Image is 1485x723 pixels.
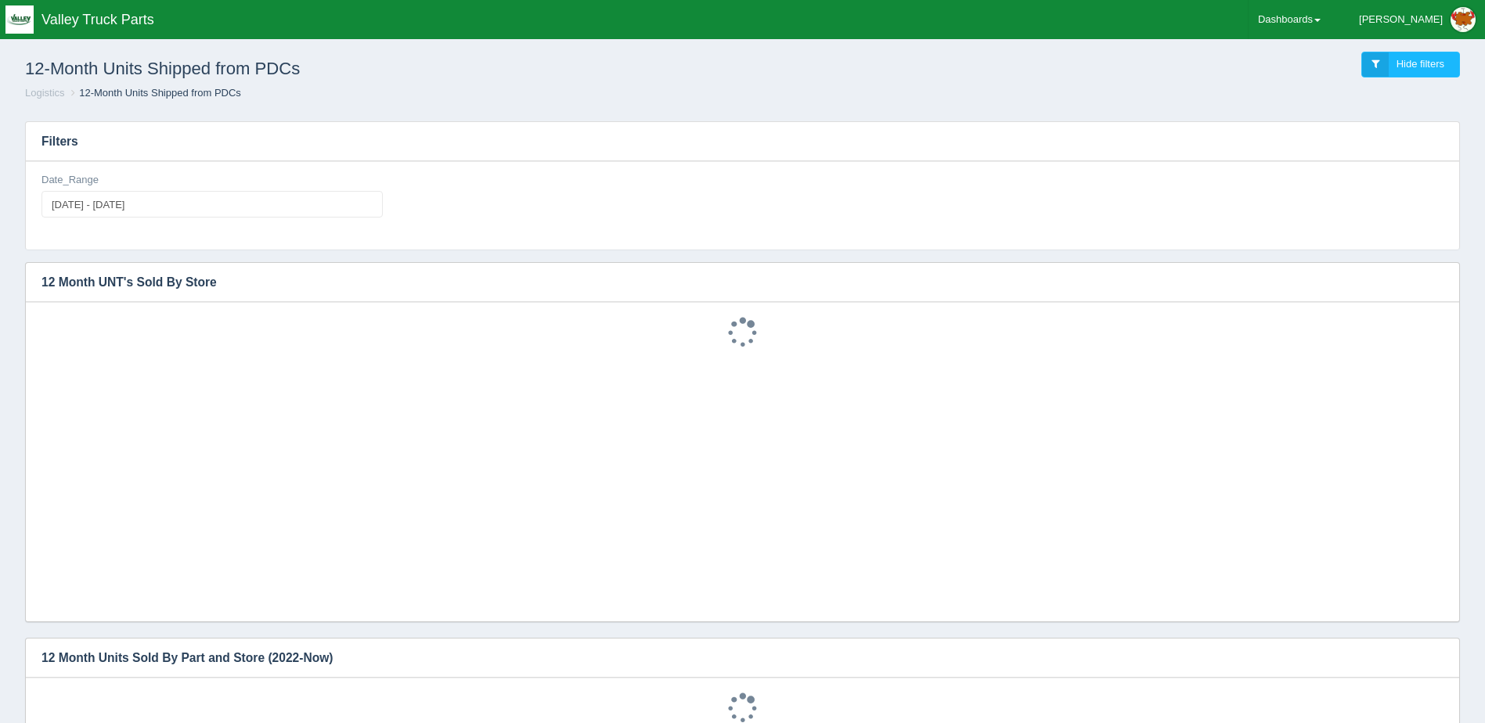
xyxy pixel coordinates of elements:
[26,263,1436,302] h3: 12 Month UNT's Sold By Store
[1359,4,1443,35] div: [PERSON_NAME]
[41,173,99,188] label: Date_Range
[1451,7,1476,32] img: Profile Picture
[41,12,154,27] span: Valley Truck Parts
[25,52,743,86] h1: 12-Month Units Shipped from PDCs
[26,638,1436,678] h3: 12 Month Units Sold By Part and Store (2022-Now)
[1397,58,1444,70] span: Hide filters
[26,122,1459,161] h3: Filters
[25,87,65,99] a: Logistics
[1361,52,1460,77] a: Hide filters
[67,86,241,101] li: 12-Month Units Shipped from PDCs
[5,5,34,34] img: q1blfpkbivjhsugxdrfq.png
